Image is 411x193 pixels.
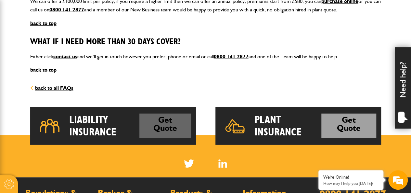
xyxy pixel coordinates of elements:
a: Get Quote [321,114,376,139]
a: 0800 141 2877 [214,53,249,60]
div: Need help? [395,47,411,129]
a: 0800 141 2877 [49,7,84,13]
a: back to all FAQs [30,85,73,91]
a: Get Quote [139,114,191,139]
a: back to top [30,20,57,26]
p: How may I help you today? [323,181,379,186]
img: Linked In [218,159,227,168]
a: LinkedIn [218,159,227,168]
div: We're Online! [323,174,379,180]
a: contact us [53,53,77,60]
p: Either click and we’ll get in touch however you prefer, phone or email or call and one of the Tea... [30,52,381,61]
a: back to top [30,67,57,73]
img: Twitter [184,159,194,168]
h2: Plant Insurance [254,114,321,139]
h3: What if I need more than 30 Days cover? [30,37,381,47]
h2: Liability Insurance [69,114,140,139]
